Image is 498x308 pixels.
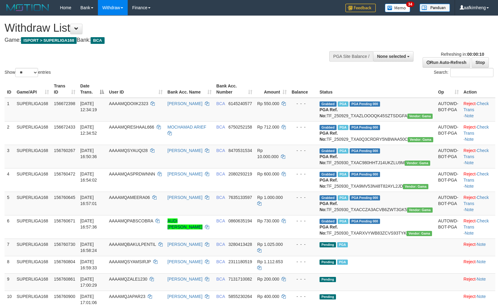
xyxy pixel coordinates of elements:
[14,215,52,239] td: SUPERLIGA168
[54,259,75,264] span: 156760804
[464,101,476,106] a: Reject
[228,294,252,299] span: Copy 5855230264 to clipboard
[21,37,77,44] span: ISPORT > SUPERLIGA168
[5,22,326,34] h1: Withdraw List
[14,273,52,291] td: SUPERLIGA168
[14,168,52,192] td: SUPERLIGA168
[350,148,380,154] span: PGA Pending
[257,125,279,129] span: Rp 712.000
[109,148,147,153] span: AAAAMQSYAUQI28
[477,294,486,299] a: Note
[5,273,14,291] td: 9
[385,4,410,12] img: Button%20Memo.svg
[464,101,489,112] a: Check Trans
[320,294,336,299] span: Pending
[350,195,380,200] span: PGA Pending
[14,239,52,256] td: SUPERLIGA168
[80,172,97,182] span: [DATE] 16:54:02
[461,239,495,256] td: ·
[5,239,14,256] td: 7
[168,148,202,153] a: [PERSON_NAME]
[408,137,433,142] span: Vendor URL: https://trx31.1velocity.biz
[423,57,470,68] a: Run Auto-Refresh
[465,113,474,118] a: Note
[109,277,147,281] span: AAAAMQZALE1230
[406,231,432,236] span: Vendor URL: https://trx31.1velocity.biz
[461,215,495,239] td: · ·
[80,101,97,112] span: [DATE] 12:34:19
[257,218,279,223] span: Rp 730.000
[54,218,75,223] span: 156760671
[228,101,252,106] span: Copy 6145240577 to clipboard
[228,148,252,153] span: Copy 8470531534 to clipboard
[320,172,337,177] span: Grabbed
[467,52,484,57] strong: 00:00:10
[320,201,338,212] b: PGA Ref. No:
[228,277,252,281] span: Copy 7131710082 to clipboard
[292,259,315,265] div: - - -
[257,294,279,299] span: Rp 400.000
[464,242,476,247] a: Reject
[216,172,225,176] span: BCA
[168,101,202,106] a: [PERSON_NAME]
[317,98,436,122] td: TF_250929_TXAZLOOOQK45SZTSDGFA
[464,125,489,136] a: Check Trans
[436,192,461,215] td: AUTOWD-BOT-PGA
[441,52,484,57] span: Refreshing in:
[80,218,97,229] span: [DATE] 16:57:36
[228,218,252,223] span: Copy 0860635194 to clipboard
[292,276,315,282] div: - - -
[317,168,436,192] td: TF_250930_TXA9MV53N48T82AYL2JD
[338,219,348,224] span: Marked by aafsoycanthlai
[465,231,474,235] a: Note
[292,101,315,107] div: - - -
[373,51,413,62] button: None selected
[15,68,38,77] select: Showentries
[464,148,489,159] a: Check Trans
[338,125,348,130] span: Marked by aafsoycanthlai
[168,195,202,200] a: [PERSON_NAME]
[465,207,474,212] a: Note
[14,98,52,122] td: SUPERLIGA168
[14,145,52,168] td: SUPERLIGA168
[317,80,436,98] th: Status
[257,172,279,176] span: Rp 600.000
[405,161,430,166] span: Vendor URL: https://trx31.1velocity.biz
[168,294,202,299] a: [PERSON_NAME]
[5,98,14,122] td: 1
[228,195,252,200] span: Copy 7635133597 to clipboard
[289,80,317,98] th: Balance
[255,80,289,98] th: Amount: activate to sort column ascending
[464,294,476,299] a: Reject
[5,145,14,168] td: 3
[216,195,225,200] span: BCA
[477,277,486,281] a: Note
[292,194,315,200] div: - - -
[292,218,315,224] div: - - -
[317,145,436,168] td: TF_250930_TXAC980HHTJ14UKZLU9M
[337,242,348,247] span: Marked by aafsoycanthlai
[461,256,495,273] td: ·
[472,57,489,68] a: Stop
[461,80,495,98] th: Action
[464,259,476,264] a: Reject
[338,172,348,177] span: Marked by aafsoycanthlai
[54,277,75,281] span: 156760861
[109,125,154,129] span: AAAAMQRESHAAL666
[5,121,14,145] td: 2
[464,172,489,182] a: Check Trans
[350,125,380,130] span: PGA Pending
[317,215,436,239] td: TF_250930_TXARXVYWB83ZCVS93TYK
[80,242,97,253] span: [DATE] 16:58:24
[320,242,336,247] span: Pending
[54,101,75,106] span: 156672398
[54,242,75,247] span: 156760730
[80,148,97,159] span: [DATE] 16:50:36
[338,195,348,200] span: Marked by aafsoycanthlai
[465,137,474,142] a: Note
[338,148,348,154] span: Marked by aafsoycanthlai
[320,131,338,142] b: PGA Ref. No:
[320,225,338,235] b: PGA Ref. No:
[5,256,14,273] td: 8
[338,101,348,107] span: Marked by aafsoycanthlai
